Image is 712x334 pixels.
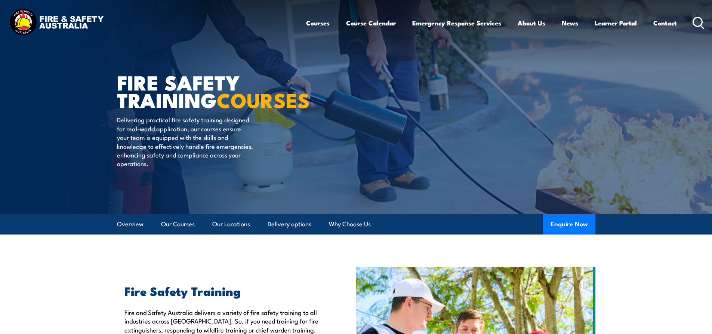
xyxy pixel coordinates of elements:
[268,214,311,234] a: Delivery options
[346,13,396,33] a: Course Calendar
[653,13,677,33] a: Contact
[329,214,371,234] a: Why Choose Us
[562,13,578,33] a: News
[518,13,545,33] a: About Us
[117,214,144,234] a: Overview
[117,73,302,108] h1: FIRE SAFETY TRAINING
[124,285,322,296] h2: Fire Safety Training
[595,13,637,33] a: Learner Portal
[543,214,595,235] button: Enquire Now
[212,214,250,234] a: Our Locations
[306,13,330,33] a: Courses
[117,115,253,168] p: Delivering practical fire safety training designed for real-world application, our courses ensure...
[161,214,195,234] a: Our Courses
[412,13,501,33] a: Emergency Response Services
[217,84,310,115] strong: COURSES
